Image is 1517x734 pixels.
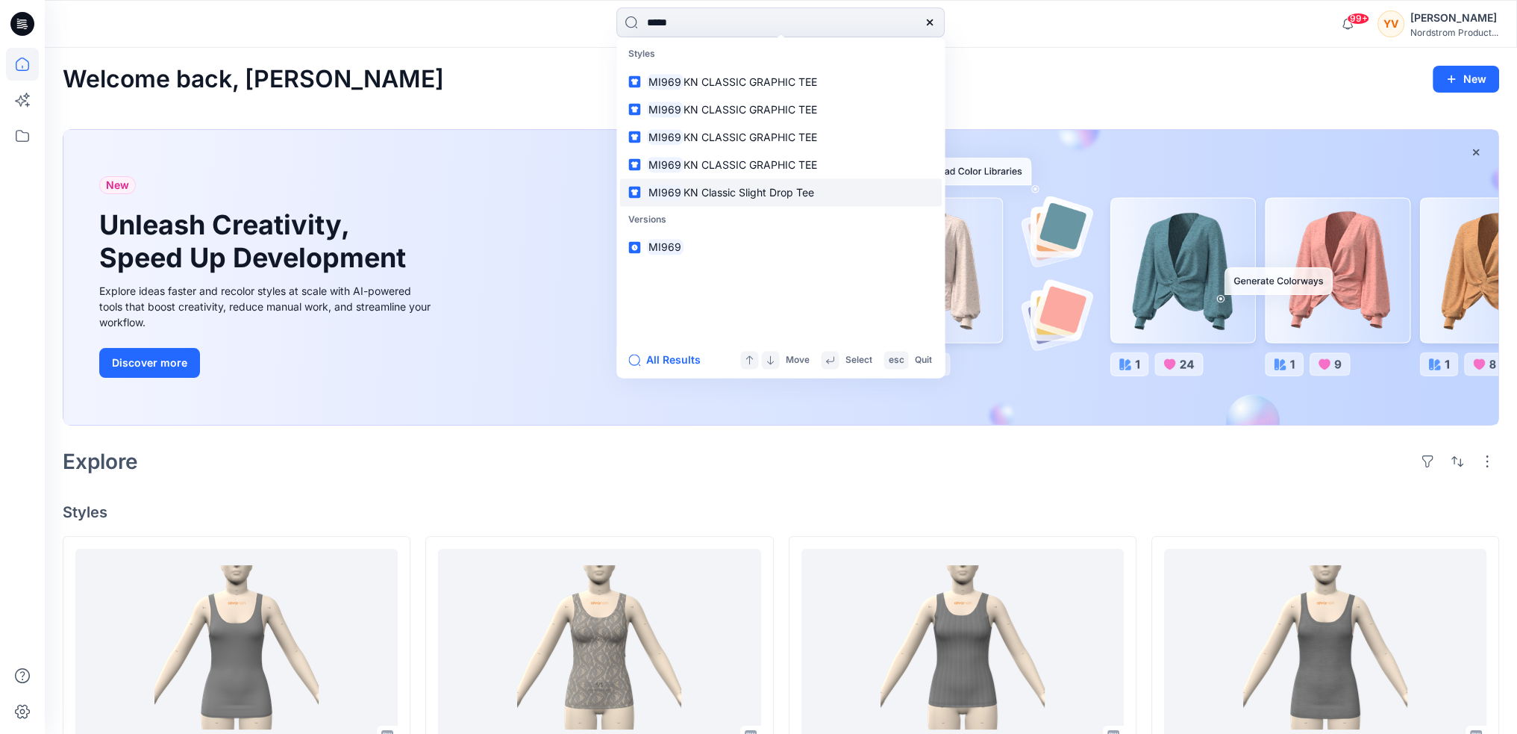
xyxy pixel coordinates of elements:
[619,40,942,68] p: Styles
[646,156,684,173] mark: MI969
[646,239,684,256] mark: MI969
[1347,13,1369,25] span: 99+
[619,123,942,151] a: MI969KN CLASSIC GRAPHIC TEE
[106,176,129,194] span: New
[845,352,872,368] p: Select
[646,128,684,146] mark: MI969
[99,348,200,378] button: Discover more
[646,101,684,118] mark: MI969
[1433,66,1499,93] button: New
[99,348,435,378] a: Discover more
[914,352,931,368] p: Quit
[1410,9,1498,27] div: [PERSON_NAME]
[684,158,817,171] span: KN CLASSIC GRAPHIC TEE
[619,68,942,96] a: MI969KN CLASSIC GRAPHIC TEE
[63,503,1499,521] h4: Styles
[619,206,942,234] p: Versions
[888,352,904,368] p: esc
[684,131,817,143] span: KN CLASSIC GRAPHIC TEE
[1377,10,1404,37] div: YV
[684,103,817,116] span: KN CLASSIC GRAPHIC TEE
[63,450,138,473] h2: Explore
[684,75,817,88] span: KN CLASSIC GRAPHIC TEE
[646,184,684,201] mark: MI969
[63,66,444,93] h2: Welcome back, [PERSON_NAME]
[1410,27,1498,38] div: Nordstrom Product...
[646,73,684,90] mark: MI969
[619,96,942,123] a: MI969KN CLASSIC GRAPHIC TEE
[619,178,942,206] a: MI969KN Classic Slight Drop Tee
[785,352,809,368] p: Move
[619,234,942,261] a: MI969
[619,151,942,178] a: MI969KN CLASSIC GRAPHIC TEE
[99,283,435,330] div: Explore ideas faster and recolor styles at scale with AI-powered tools that boost creativity, red...
[99,209,413,273] h1: Unleash Creativity, Speed Up Development
[628,351,710,369] button: All Results
[684,186,814,199] span: KN Classic Slight Drop Tee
